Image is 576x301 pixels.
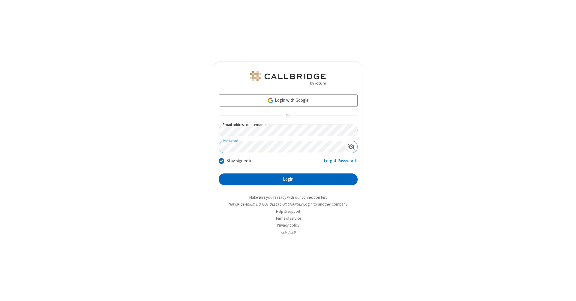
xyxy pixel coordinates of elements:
[219,94,358,106] a: Login with Google
[303,201,347,207] button: Login to another company
[267,97,274,104] img: google-icon.png
[214,229,362,235] li: v2.6.352.0
[219,173,358,185] button: Login
[276,209,300,214] a: Help & support
[249,71,327,85] img: QA Selenium DO NOT DELETE OR CHANGE
[219,141,346,153] input: Password
[214,201,362,207] li: Not QA Selenium DO NOT DELETE OR CHANGE?
[283,111,293,120] span: OR
[275,216,301,221] a: Terms of service
[219,125,358,136] input: Email address or username
[346,141,357,152] div: Show password
[277,223,299,228] a: Privacy policy
[249,195,327,200] a: Make sure you're ready with our connection test
[226,158,253,164] label: Stay signed in
[324,158,358,169] a: Forgot Password?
